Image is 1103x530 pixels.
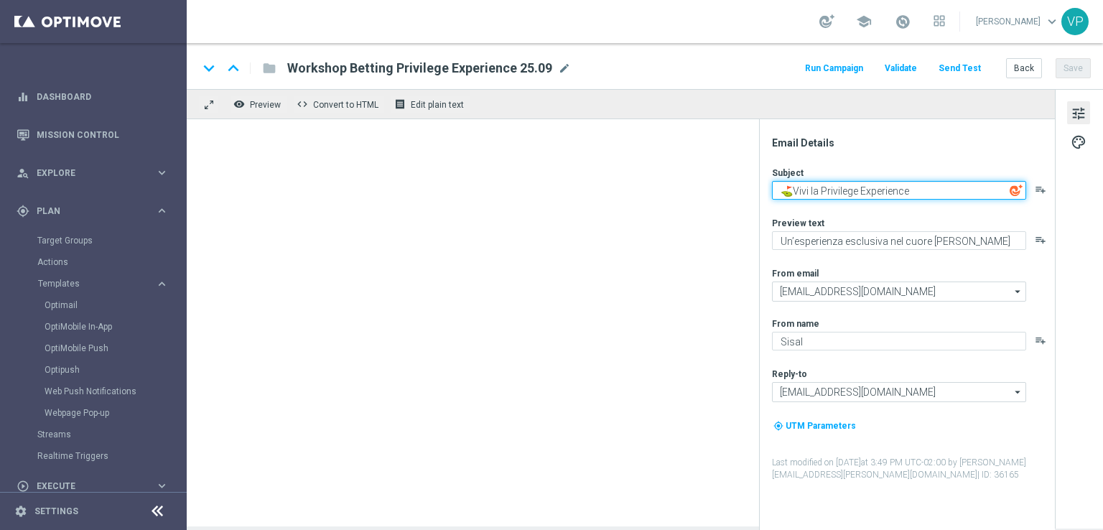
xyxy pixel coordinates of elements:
i: play_circle_outline [17,480,29,493]
i: keyboard_arrow_right [155,479,169,493]
img: optiGenie.svg [1010,184,1023,197]
span: school [856,14,872,29]
a: Dashboard [37,78,169,116]
div: Streams [37,424,185,445]
label: Preview text [772,218,824,229]
div: Explore [17,167,155,180]
i: keyboard_arrow_up [223,57,244,79]
span: code [297,98,308,110]
button: playlist_add [1035,335,1046,346]
i: keyboard_arrow_right [155,277,169,291]
div: Templates [38,279,155,288]
span: Templates [38,279,141,288]
a: Web Push Notifications [45,386,149,397]
span: | ID: 36165 [977,470,1019,480]
div: Execute [17,480,155,493]
a: Webpage Pop-up [45,407,149,419]
div: Webpage Pop-up [45,402,185,424]
div: Plan [17,205,155,218]
span: keyboard_arrow_down [1044,14,1060,29]
button: receipt Edit plain text [391,95,470,113]
div: Optimail [45,294,185,316]
div: Actions [37,251,185,273]
div: Mission Control [17,116,169,154]
a: Realtime Triggers [37,450,149,462]
button: tune [1067,101,1090,124]
i: gps_fixed [17,205,29,218]
span: Execute [37,482,155,491]
div: Email Details [772,136,1053,149]
i: remove_red_eye [233,98,245,110]
input: Select [772,382,1026,402]
span: Preview [250,100,281,110]
button: play_circle_outline Execute keyboard_arrow_right [16,480,169,492]
i: keyboard_arrow_down [198,57,220,79]
button: playlist_add [1035,234,1046,246]
span: palette [1071,133,1086,152]
i: equalizer [17,90,29,103]
a: [PERSON_NAME]keyboard_arrow_down [974,11,1061,32]
i: arrow_drop_down [1011,383,1025,401]
i: keyboard_arrow_right [155,204,169,218]
button: Mission Control [16,129,169,141]
span: mode_edit [558,62,571,75]
i: receipt [394,98,406,110]
span: Edit plain text [411,100,464,110]
div: Dashboard [17,78,169,116]
span: tune [1071,104,1086,123]
div: OptiMobile In-App [45,316,185,338]
button: my_location UTM Parameters [772,418,857,434]
span: UTM Parameters [786,421,856,431]
button: person_search Explore keyboard_arrow_right [16,167,169,179]
label: Subject [772,167,804,179]
i: person_search [17,167,29,180]
button: Run Campaign [803,59,865,78]
a: Settings [34,507,78,516]
a: Target Groups [37,235,149,246]
div: Realtime Triggers [37,445,185,467]
button: Validate [883,59,919,78]
label: From name [772,318,819,330]
span: Workshop Betting Privilege Experience 25.09 [287,60,552,77]
div: Optipush [45,359,185,381]
button: playlist_add [1035,184,1046,195]
a: Optimail [45,299,149,311]
span: Plan [37,207,155,215]
a: OptiMobile In-App [45,321,149,333]
div: OptiMobile Push [45,338,185,359]
button: Back [1006,58,1042,78]
label: Last modified on [DATE] at 3:49 PM UTC-02:00 by [PERSON_NAME][EMAIL_ADDRESS][PERSON_NAME][DOMAIN_... [772,457,1053,481]
div: Templates [37,273,185,424]
i: arrow_drop_down [1011,282,1025,301]
i: keyboard_arrow_right [155,166,169,180]
a: Streams [37,429,149,440]
button: Save [1056,58,1091,78]
button: palette [1067,130,1090,153]
span: Explore [37,169,155,177]
div: Web Push Notifications [45,381,185,402]
a: OptiMobile Push [45,343,149,354]
a: Optipush [45,364,149,376]
a: Actions [37,256,149,268]
button: remove_red_eye Preview [230,95,287,113]
div: Target Groups [37,230,185,251]
span: Validate [885,63,917,73]
button: code Convert to HTML [293,95,385,113]
button: Templates keyboard_arrow_right [37,278,169,289]
div: VP [1061,8,1089,35]
button: equalizer Dashboard [16,91,169,103]
button: gps_fixed Plan keyboard_arrow_right [16,205,169,217]
a: Mission Control [37,116,169,154]
button: Send Test [936,59,983,78]
span: Convert to HTML [313,100,378,110]
label: From email [772,268,819,279]
i: my_location [773,421,783,431]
